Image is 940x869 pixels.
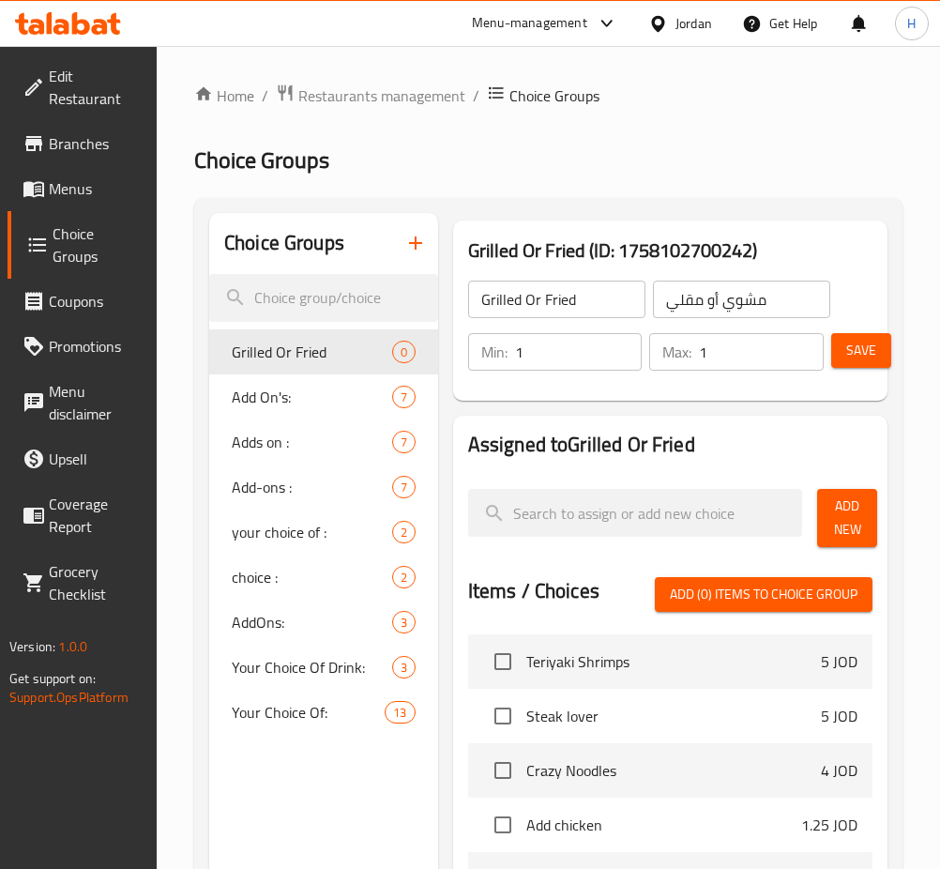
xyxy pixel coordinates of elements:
span: Edit Restaurant [49,65,142,110]
div: Choices [385,701,415,724]
a: Menus [8,166,157,211]
a: Menu disclaimer [8,369,157,436]
span: 0 [393,343,415,361]
span: Your Choice Of Drink: [232,656,392,678]
h2: Choice Groups [224,229,344,257]
span: Add-ons : [232,476,392,498]
div: Choices [392,656,416,678]
span: Grocery Checklist [49,560,142,605]
a: Choice Groups [8,211,157,279]
span: Teriyaki Shrimps [526,650,821,673]
span: Your Choice Of: [232,701,385,724]
span: Grilled Or Fried [232,341,392,363]
h2: Items / Choices [468,577,599,605]
p: 4 JOD [821,759,857,782]
div: your choice of :2 [209,510,438,555]
span: 2 [393,569,415,587]
div: Choices [392,521,416,543]
span: Choice Groups [194,139,329,181]
span: Coverage Report [49,493,142,538]
p: 5 JOD [821,705,857,727]
div: Menu-management [472,12,587,35]
div: Add On's:7 [209,374,438,419]
h3: Grilled Or Fried (ID: 1758102700242) [468,236,872,266]
div: Choices [392,566,416,588]
button: Add New [817,489,877,547]
span: Add (0) items to choice group [670,583,857,606]
span: Choice Groups [53,222,142,267]
span: Save [846,339,876,362]
nav: breadcrumb [194,84,902,108]
h2: Assigned to Grilled Or Fried [468,431,872,459]
div: Choices [392,476,416,498]
p: 1.25 JOD [801,814,857,836]
input: search [468,489,803,537]
span: Select choice [483,805,523,845]
span: Adds on : [232,431,392,453]
li: / [473,84,479,107]
div: Choices [392,611,416,633]
span: Select choice [483,751,523,790]
div: AddOns:3 [209,600,438,645]
div: Add-ons :7 [209,465,438,510]
span: 13 [386,704,414,722]
li: / [262,84,268,107]
button: Add (0) items to choice group [655,577,872,612]
div: choice :2 [209,555,438,600]
div: Jordan [675,13,712,34]
span: Add New [832,495,862,541]
a: Coupons [8,279,157,324]
span: Add On's: [232,386,392,408]
span: Restaurants management [298,84,465,107]
div: Choices [392,341,416,363]
span: Coupons [49,290,142,313]
a: Upsell [8,436,157,481]
a: Home [194,84,254,107]
span: 7 [393,434,415,451]
span: Select choice [483,696,523,736]
span: Steak lover [526,705,821,727]
a: Edit Restaurant [8,53,157,121]
span: 7 [393,479,415,496]
span: H [907,13,916,34]
p: 5 JOD [821,650,857,673]
span: 3 [393,659,415,677]
a: Promotions [8,324,157,369]
button: Save [831,333,891,368]
span: Crazy Noodles [526,759,821,782]
span: 3 [393,614,415,632]
div: Grilled Or Fried0 [209,329,438,374]
span: Branches [49,132,142,155]
p: Max: [662,341,691,363]
a: Support.OpsPlatform [9,685,129,709]
span: Menu disclaimer [49,380,142,425]
a: Branches [8,121,157,166]
span: Version: [9,634,55,659]
a: Coverage Report [8,481,157,549]
span: Add chicken [526,814,801,836]
a: Restaurants management [276,84,465,108]
span: Promotions [49,335,142,358]
span: Menus [49,177,142,200]
span: 7 [393,389,415,406]
div: Choices [392,431,416,453]
span: Upsell [49,448,142,470]
span: Choice Groups [509,84,599,107]
p: Min: [481,341,508,363]
span: AddOns: [232,611,392,633]
span: 2 [393,524,415,541]
span: your choice of : [232,521,392,543]
span: Get support on: [9,666,96,691]
div: Your Choice Of Drink:3 [209,645,438,690]
span: 1.0.0 [58,634,87,659]
input: search [209,274,438,322]
div: Your Choice Of:13 [209,690,438,735]
div: Choices [392,386,416,408]
span: choice : [232,566,392,588]
span: Select choice [483,642,523,681]
div: Adds on :7 [209,419,438,465]
a: Grocery Checklist [8,549,157,617]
